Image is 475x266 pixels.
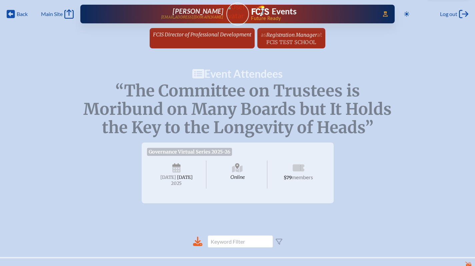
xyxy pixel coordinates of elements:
[261,31,266,38] span: as
[223,2,252,20] img: User Avatar
[147,148,232,156] span: Governance Virtual Series 2025-26
[173,7,223,15] span: [PERSON_NAME]
[152,181,201,186] span: 2025
[317,31,322,38] span: at
[266,32,317,38] span: Registration Manager
[150,28,254,41] a: FCIS Director of Professional Development
[252,5,269,16] img: Florida Council of Independent Schools
[208,235,273,248] input: Keyword Filter
[258,28,325,48] a: asRegistration ManageratFCIS Test School
[292,174,313,180] span: members
[102,7,224,21] a: [PERSON_NAME][EMAIL_ADDRESS][DOMAIN_NAME]
[284,175,292,181] span: $79
[17,11,28,17] span: Back
[226,3,249,25] a: User Avatar
[41,9,74,19] a: Main Site
[161,15,224,19] p: [EMAIL_ADDRESS][DOMAIN_NAME]
[252,5,297,17] a: FCIS LogoEvents
[252,5,374,21] div: FCIS Events — Future ready
[440,11,457,17] span: Log out
[208,161,267,189] span: Online
[272,7,297,16] h1: Events
[41,11,63,17] span: Main Site
[251,16,373,21] span: Future Ready
[153,31,251,38] span: FCIS Director of Professional Development
[193,237,202,246] div: Download to CSV
[177,175,193,180] span: [DATE]
[266,39,316,45] span: FCIS Test School
[160,175,176,180] span: [DATE]
[83,81,392,138] span: “The Committee on Trustees is Moribund on Many Boards but It Holds the Key to the Longevity of He...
